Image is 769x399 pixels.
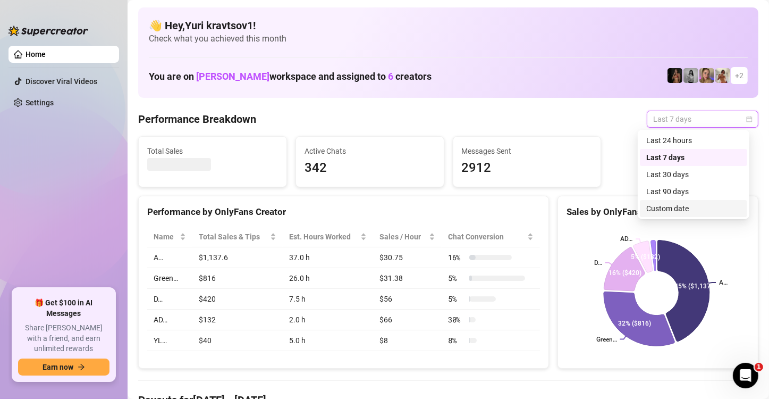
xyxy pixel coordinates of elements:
img: Green [715,68,730,83]
span: 🎁 Get $100 in AI Messages [18,298,109,319]
span: Earn now [43,363,73,371]
div: Performance by OnlyFans Creator [147,205,540,219]
td: 26.0 h [283,268,373,289]
td: 2.0 h [283,310,373,330]
span: Active Chats [305,145,435,157]
div: Last 7 days [646,152,741,163]
img: A [683,68,698,83]
span: 16 % [448,252,465,263]
span: 5 % [448,272,465,284]
div: Sales by OnlyFans Creator [567,205,749,219]
div: Last 30 days [646,169,741,180]
span: Messages Sent [462,145,593,157]
img: Cherry [699,68,714,83]
div: Last 90 days [640,183,747,200]
div: Last 30 days [640,166,747,183]
td: $40 [192,330,282,351]
span: arrow-right [78,363,85,371]
div: Last 24 hours [646,135,741,146]
span: 6 [388,71,393,82]
td: $420 [192,289,282,310]
text: AD… [620,236,632,243]
td: AD… [147,310,192,330]
span: 30 % [448,314,465,326]
h1: You are on workspace and assigned to creators [149,71,432,82]
td: $8 [373,330,442,351]
div: Custom date [640,200,747,217]
h4: Performance Breakdown [138,112,256,127]
td: 37.0 h [283,247,373,268]
span: Total Sales & Tips [199,231,267,243]
span: Last 7 days [653,111,752,127]
td: $816 [192,268,282,289]
td: $66 [373,310,442,330]
td: D… [147,289,192,310]
a: Settings [26,98,54,107]
h4: 👋 Hey, Yuri kravtsov1 ! [149,18,748,33]
td: 5.0 h [283,330,373,351]
button: Earn nowarrow-right [18,359,109,376]
th: Name [147,227,192,247]
td: Green… [147,268,192,289]
td: YL… [147,330,192,351]
div: Last 24 hours [640,132,747,149]
th: Total Sales & Tips [192,227,282,247]
span: [PERSON_NAME] [196,71,269,82]
span: 5 % [448,293,465,305]
img: logo-BBDzfeDw.svg [9,26,88,36]
span: Chat Conversion [448,231,525,243]
span: 1 [755,363,763,371]
div: Custom date [646,203,741,214]
th: Chat Conversion [442,227,540,247]
div: Last 7 days [640,149,747,166]
a: Discover Viral Videos [26,77,97,86]
div: Last 90 days [646,186,741,197]
td: $56 [373,289,442,310]
text: D… [594,259,602,267]
td: $30.75 [373,247,442,268]
span: Share [PERSON_NAME] with a friend, and earn unlimited rewards [18,323,109,354]
td: $1,137.6 [192,247,282,268]
span: calendar [746,116,753,122]
span: Sales / Hour [379,231,427,243]
td: A… [147,247,192,268]
text: A… [719,279,728,286]
text: Green… [596,336,616,343]
img: D [667,68,682,83]
td: $132 [192,310,282,330]
a: Home [26,50,46,59]
span: Name [154,231,178,243]
span: 8 % [448,335,465,346]
span: Total Sales [147,145,278,157]
th: Sales / Hour [373,227,442,247]
span: Check what you achieved this month [149,33,748,45]
span: + 2 [735,70,743,81]
iframe: Intercom live chat [733,363,758,388]
div: Est. Hours Worked [289,231,358,243]
td: $31.38 [373,268,442,289]
td: 7.5 h [283,289,373,310]
span: 342 [305,158,435,178]
span: 2912 [462,158,593,178]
